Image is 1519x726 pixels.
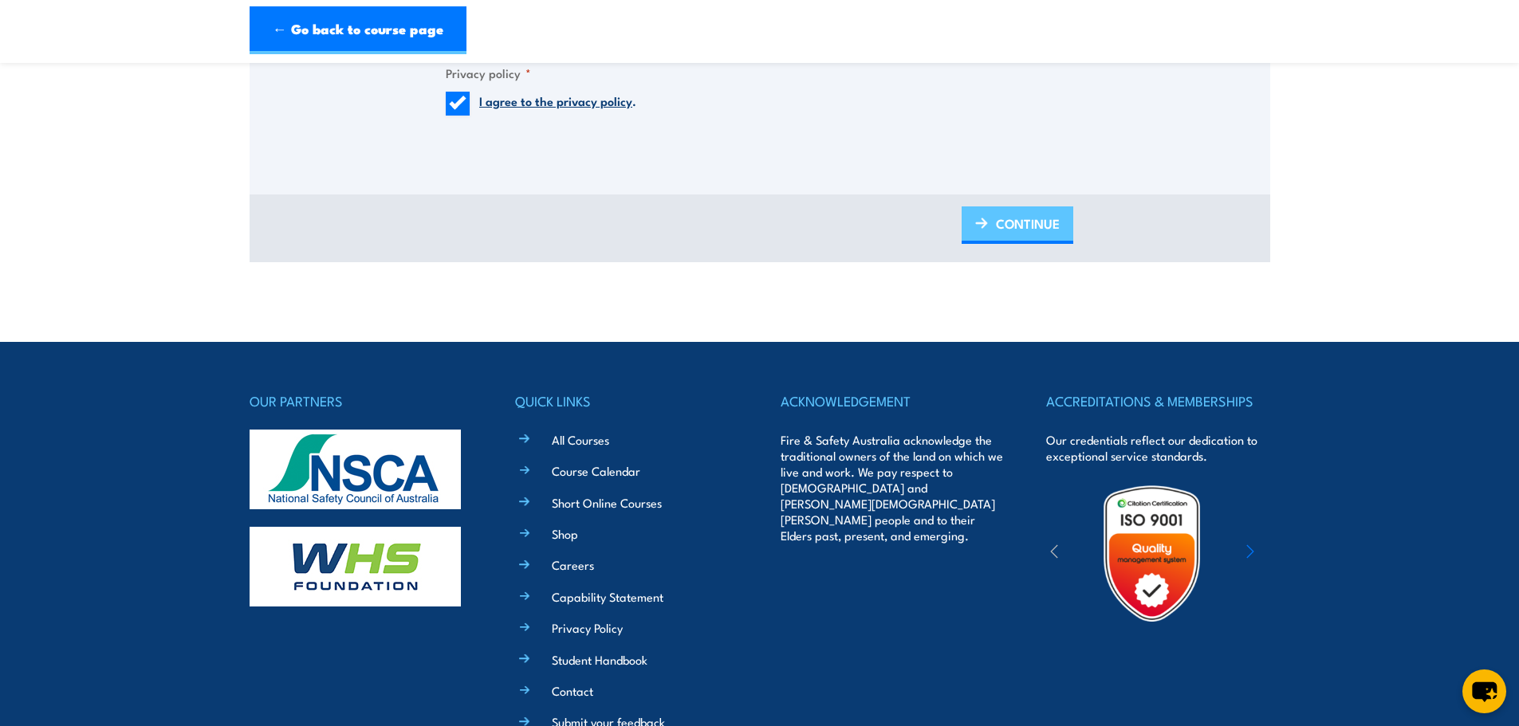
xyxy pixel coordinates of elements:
[552,651,647,668] a: Student Handbook
[479,92,632,109] a: I agree to the privacy policy
[552,588,663,605] a: Capability Statement
[250,430,461,509] img: nsca-logo-footer
[1046,390,1269,412] h4: ACCREDITATIONS & MEMBERSHIPS
[479,92,636,116] label: .
[781,390,1004,412] h4: ACKNOWLEDGEMENT
[552,556,594,573] a: Careers
[552,682,593,699] a: Contact
[552,431,609,448] a: All Courses
[446,64,531,82] legend: Privacy policy
[781,432,1004,544] p: Fire & Safety Australia acknowledge the traditional owners of the land on which we live and work....
[552,619,623,636] a: Privacy Policy
[1462,669,1506,713] button: chat-button
[552,494,662,511] a: Short Online Courses
[250,390,473,412] h4: OUR PARTNERS
[515,390,738,412] h4: QUICK LINKS
[962,206,1073,244] a: CONTINUE
[552,525,578,542] a: Shop
[1222,526,1361,581] img: ewpa-logo
[996,202,1060,245] span: CONTINUE
[1082,484,1222,623] img: Untitled design (19)
[552,462,640,479] a: Course Calendar
[250,6,466,54] a: ← Go back to course page
[1046,432,1269,464] p: Our credentials reflect our dedication to exceptional service standards.
[250,527,461,606] img: whs-logo-footer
